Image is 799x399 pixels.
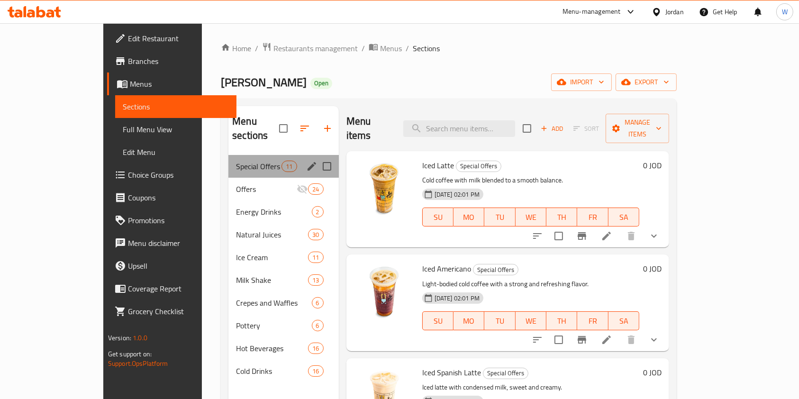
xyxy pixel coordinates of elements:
[107,254,237,277] a: Upsell
[128,237,229,249] span: Menu disclaimer
[236,161,281,172] div: Special Offers
[221,42,677,54] nav: breadcrumb
[559,76,604,88] span: import
[236,274,308,286] span: Milk Shake
[228,314,338,337] div: Pottery6
[454,208,484,227] button: MO
[107,300,237,323] a: Grocery Checklist
[643,366,662,379] h6: 0 JOD
[546,208,577,227] button: TH
[606,114,670,143] button: Manage items
[422,311,454,330] button: SU
[613,117,662,140] span: Manage items
[236,252,308,263] span: Ice Cream
[293,117,316,140] span: Sort sections
[354,159,415,219] img: Iced Latte
[549,330,569,350] span: Select to update
[422,365,481,380] span: Iced Spanish Latte
[108,348,152,360] span: Get support on:
[228,223,338,246] div: Natural Juices30
[567,121,606,136] span: Select section first
[620,328,643,351] button: delete
[115,95,237,118] a: Sections
[128,215,229,226] span: Promotions
[427,210,450,224] span: SU
[457,314,481,328] span: MO
[123,146,229,158] span: Edit Menu
[128,169,229,181] span: Choice Groups
[309,344,323,353] span: 16
[308,229,323,240] div: items
[519,210,543,224] span: WE
[601,230,612,242] a: Edit menu item
[431,190,483,199] span: [DATE] 02:01 PM
[128,55,229,67] span: Branches
[483,368,528,379] span: Special Offers
[305,159,319,173] button: edit
[308,183,323,195] div: items
[308,274,323,286] div: items
[273,43,358,54] span: Restaurants management
[308,343,323,354] div: items
[228,155,338,178] div: Special Offers11edit
[571,328,593,351] button: Branch-specific-item
[228,178,338,200] div: Offers24
[581,210,604,224] span: FR
[297,183,308,195] svg: Inactive section
[128,283,229,294] span: Coverage Report
[473,264,518,275] span: Special Offers
[550,210,573,224] span: TH
[782,7,788,17] span: W
[128,33,229,44] span: Edit Restaurant
[551,73,612,91] button: import
[308,365,323,377] div: items
[107,27,237,50] a: Edit Restaurant
[577,208,608,227] button: FR
[312,321,323,330] span: 6
[108,357,168,370] a: Support.OpsPlatform
[316,117,339,140] button: Add section
[236,365,308,377] span: Cold Drinks
[519,314,543,328] span: WE
[228,269,338,291] div: Milk Shake13
[484,311,515,330] button: TU
[221,72,307,93] span: [PERSON_NAME]
[255,43,258,54] li: /
[456,161,501,172] span: Special Offers
[413,43,440,54] span: Sections
[422,174,639,186] p: Cold coffee with milk blended to a smooth balance.
[457,210,481,224] span: MO
[282,162,296,171] span: 11
[422,262,471,276] span: Iced Americano
[236,229,308,240] div: Natural Juices
[422,381,639,393] p: Iced latte with condensed milk, sweet and creamy.
[262,42,358,54] a: Restaurants management
[309,185,323,194] span: 24
[665,7,684,17] div: Jordan
[236,320,311,331] div: Pottery
[133,332,147,344] span: 1.0.0
[228,200,338,223] div: Energy Drinks2
[643,225,665,247] button: show more
[309,230,323,239] span: 30
[107,209,237,232] a: Promotions
[312,206,324,218] div: items
[273,118,293,138] span: Select all sections
[128,260,229,272] span: Upsell
[115,141,237,163] a: Edit Menu
[526,225,549,247] button: sort-choices
[422,158,454,172] span: Iced Latte
[563,6,621,18] div: Menu-management
[431,294,483,303] span: [DATE] 02:01 PM
[228,246,338,269] div: Ice Cream11
[454,311,484,330] button: MO
[406,43,409,54] li: /
[571,225,593,247] button: Branch-specific-item
[310,79,332,87] span: Open
[346,114,392,143] h2: Menu items
[228,151,338,386] nav: Menu sections
[516,208,546,227] button: WE
[107,232,237,254] a: Menu disclaimer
